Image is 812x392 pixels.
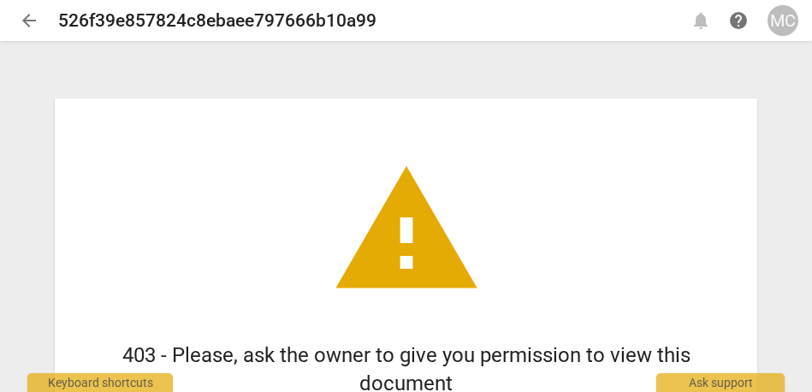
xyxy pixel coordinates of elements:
div: Keyboard shortcuts [27,373,173,392]
span: warning [329,153,483,307]
span: help [728,10,749,31]
a: Help [723,5,754,36]
div: Ask support [656,373,785,392]
button: MC [768,5,798,36]
h2: 526f39e857824c8ebaee797666b10a99 [58,10,376,32]
span: arrow_back [19,10,39,31]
